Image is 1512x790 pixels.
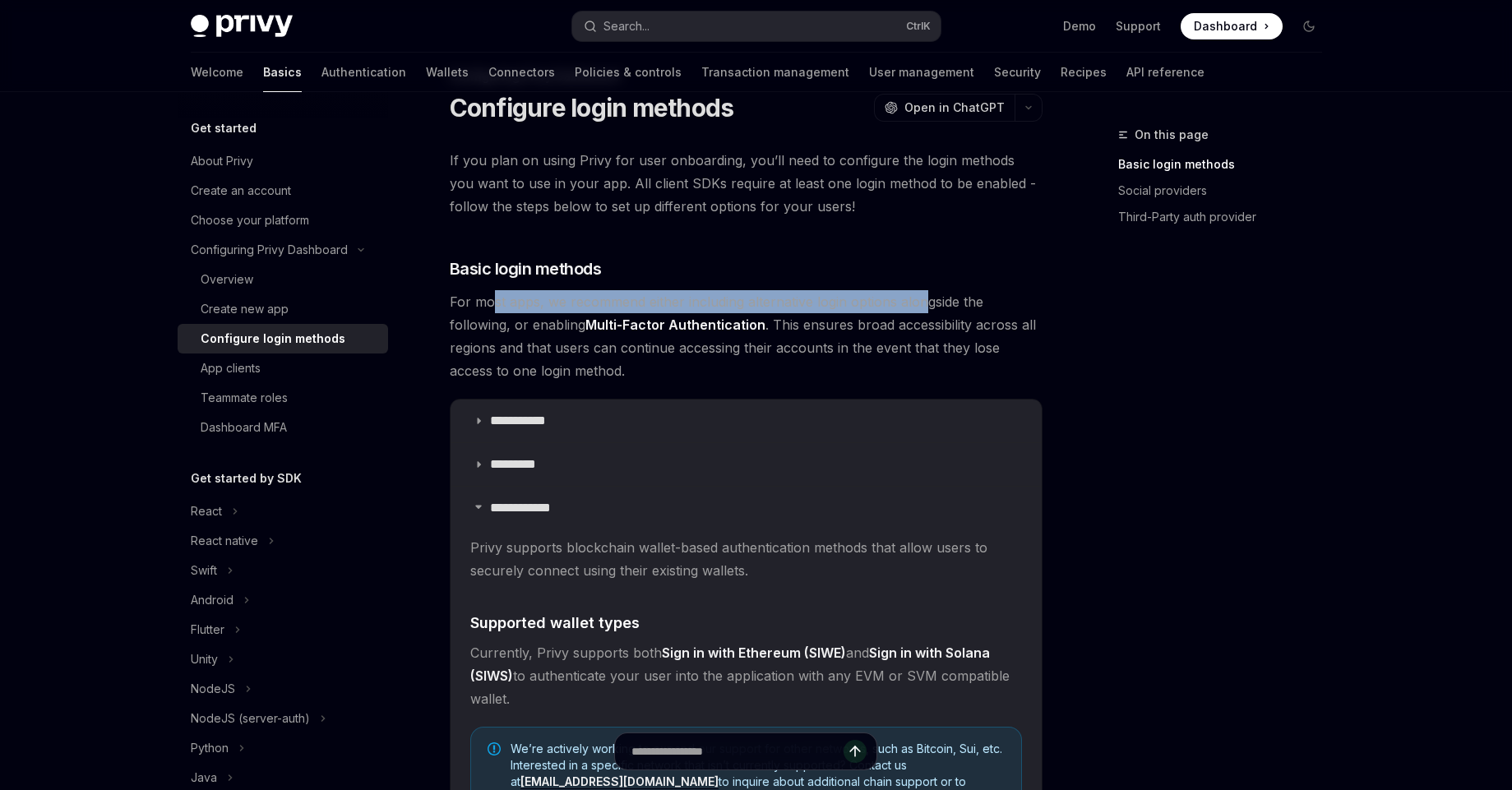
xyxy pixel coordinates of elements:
div: NodeJS (server-auth) [191,709,310,728]
div: React native [191,531,258,551]
a: Basic login methods [1118,151,1335,178]
a: User management [869,53,974,92]
span: Currently, Privy supports both and to authenticate your user into the application with any EVM or... [470,641,1022,710]
button: Toggle Python section [178,733,388,763]
div: About Privy [191,151,253,171]
button: Toggle dark mode [1296,13,1322,39]
a: Overview [178,265,388,294]
button: Open in ChatGPT [874,94,1015,122]
span: If you plan on using Privy for user onboarding, you’ll need to configure the login methods you wa... [450,149,1043,218]
h1: Configure login methods [450,93,734,122]
button: Open search [572,12,941,41]
a: Create an account [178,176,388,206]
a: Security [994,53,1041,92]
div: NodeJS [191,679,235,699]
a: Policies & controls [575,53,682,92]
strong: Sign in with Ethereum (SIWE) [662,644,846,661]
button: Toggle NodeJS (server-auth) section [178,704,388,733]
div: Python [191,738,229,758]
span: Open in ChatGPT [904,99,1005,116]
div: Unity [191,649,218,669]
button: Toggle Configuring Privy Dashboard section [178,235,388,265]
div: Overview [201,270,253,289]
span: Dashboard [1194,18,1257,35]
a: Support [1116,18,1161,35]
div: Swift [191,561,217,580]
div: React [191,501,222,521]
button: Send message [844,740,867,763]
span: Supported wallet types [470,612,640,634]
a: Third-Party auth provider [1118,204,1335,230]
a: Multi-Factor Authentication [585,316,765,334]
a: Configure login methods [178,324,388,353]
a: About Privy [178,146,388,176]
div: Search... [603,16,650,36]
a: Social providers [1118,178,1335,204]
span: Ctrl K [906,20,931,33]
a: API reference [1126,53,1205,92]
div: Dashboard MFA [201,418,287,437]
span: Privy supports blockchain wallet-based authentication methods that allow users to securely connec... [470,536,1022,582]
button: Toggle React native section [178,526,388,556]
a: Demo [1063,18,1096,35]
a: Basics [263,53,302,92]
button: Toggle Android section [178,585,388,615]
a: Dashboard MFA [178,413,388,442]
a: Recipes [1061,53,1107,92]
a: Transaction management [701,53,849,92]
span: On this page [1135,125,1209,145]
div: Java [191,768,217,788]
img: dark logo [191,15,293,38]
h5: Get started by SDK [191,469,302,488]
a: Connectors [488,53,555,92]
div: Android [191,590,234,610]
div: Configuring Privy Dashboard [191,240,348,260]
a: Welcome [191,53,243,92]
button: Toggle Unity section [178,644,388,674]
a: Create new app [178,294,388,324]
button: Toggle Flutter section [178,615,388,644]
span: Basic login methods [450,257,602,280]
div: Choose your platform [191,210,309,230]
button: Toggle React section [178,497,388,526]
a: Authentication [321,53,406,92]
a: App clients [178,353,388,383]
a: Teammate roles [178,383,388,413]
div: Create new app [201,299,289,319]
a: Dashboard [1181,13,1283,39]
div: Create an account [191,181,291,201]
div: App clients [201,358,261,378]
div: Configure login methods [201,329,345,349]
h5: Get started [191,118,257,138]
button: Toggle NodeJS section [178,674,388,704]
div: Teammate roles [201,388,288,408]
input: Ask a question... [631,733,844,769]
button: Toggle Swift section [178,556,388,585]
a: Choose your platform [178,206,388,235]
span: For most apps, we recommend either including alternative login options alongside the following, o... [450,290,1043,382]
a: Wallets [426,53,469,92]
div: Flutter [191,620,224,640]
